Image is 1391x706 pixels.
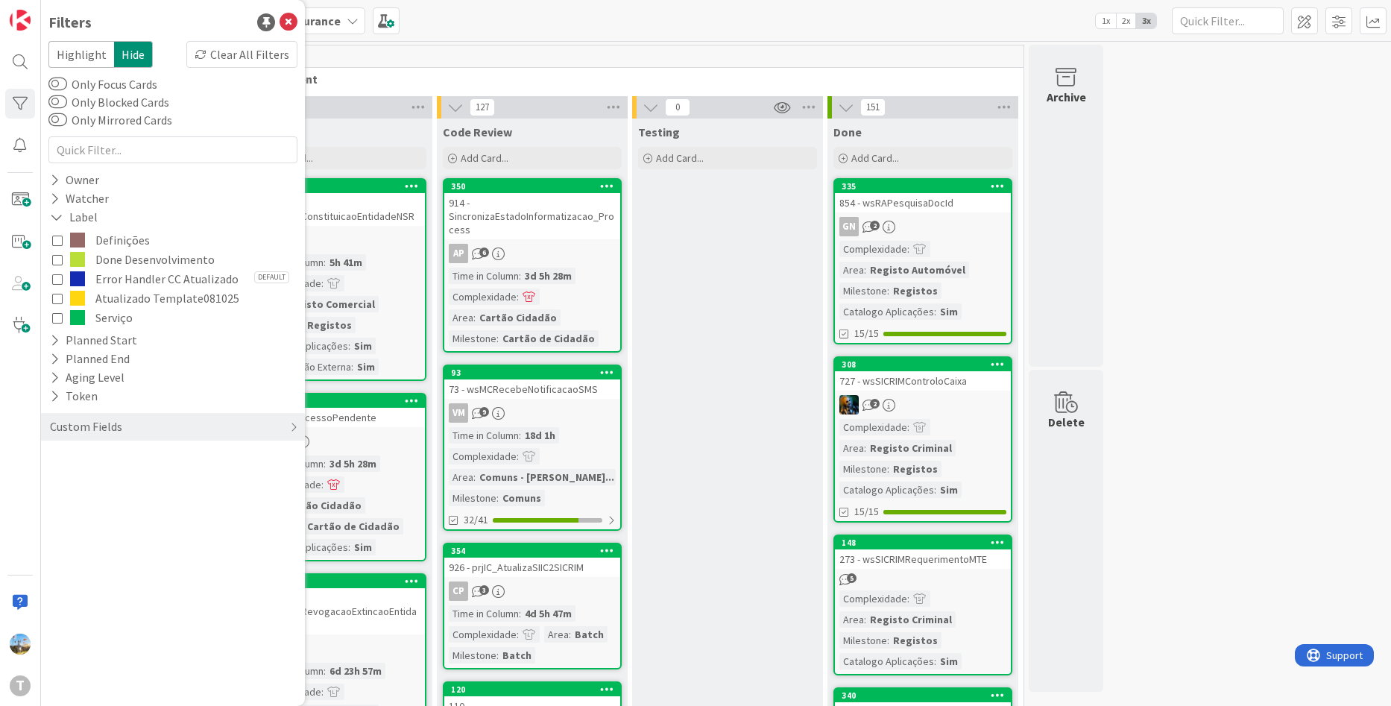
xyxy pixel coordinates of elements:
[48,136,297,163] input: Quick Filter...
[449,427,519,444] div: Time in Column
[10,634,31,655] img: DG
[835,180,1011,212] div: 335854 - wsRAPesquisaDocId
[479,407,489,417] span: 9
[451,546,620,556] div: 354
[1136,13,1156,28] span: 3x
[839,590,907,607] div: Complexidade
[839,632,887,649] div: Milestone
[48,387,99,406] div: Token
[847,573,857,583] span: 5
[479,248,489,257] span: 6
[326,254,366,271] div: 5h 41m
[444,193,620,239] div: 914 - SincronizaEstadoInformatizacao_Process
[321,684,324,700] span: :
[476,469,618,485] div: Comuns - [PERSON_NAME]...
[244,72,1005,86] span: Development
[1048,413,1085,431] div: Delete
[519,268,521,284] span: :
[303,317,356,333] div: Registos
[48,41,114,68] span: Highlight
[444,366,620,399] div: 9373 - wsMCRecebeNotificacaoSMS
[280,296,379,312] div: Registo Comercial
[839,611,864,628] div: Area
[324,254,326,271] span: :
[521,268,575,284] div: 3d 5h 28m
[449,403,468,423] div: VM
[249,180,425,193] div: 102
[571,626,608,643] div: Batch
[638,125,680,139] span: Testing
[907,590,909,607] span: :
[835,358,1011,391] div: 308727 - wsSICRIMControloCaixa
[254,271,289,283] span: Default
[866,440,956,456] div: Registo Criminal
[350,338,376,354] div: Sim
[348,539,350,555] span: :
[303,518,403,535] div: Cartão de Cidadão
[517,448,519,464] span: :
[444,366,620,379] div: 93
[48,113,67,127] button: Only Mirrored Cards
[470,98,495,116] span: 127
[839,241,907,257] div: Complexidade
[889,283,941,299] div: Registos
[48,368,126,387] div: Aging Level
[889,632,941,649] div: Registos
[839,262,864,278] div: Area
[835,689,1011,702] div: 340
[887,461,889,477] span: :
[839,303,934,320] div: Catalogo Aplicações
[444,544,620,577] div: 354926 - prjIC_AtualizaSIIC2SICRIM
[249,394,425,427] div: 312743 - wsProcessoPendente
[839,440,864,456] div: Area
[870,221,880,230] span: 2
[835,536,1011,549] div: 148
[864,611,866,628] span: :
[324,663,326,679] span: :
[839,395,859,415] img: JC
[95,250,215,269] span: Done Desenvolvimento
[348,338,350,354] span: :
[854,326,879,341] span: 15/15
[444,558,620,577] div: 926 - prjIC_AtualizaSIIC2SICRIM
[249,588,425,634] div: 797 - wsSIRCOMRevogacaoExtincaoEntidadeNSR
[48,77,67,92] button: Only Focus Cards
[449,448,517,464] div: Complexidade
[665,98,690,116] span: 0
[656,151,704,165] span: Add Card...
[48,95,67,110] button: Only Blocked Cards
[1047,88,1086,106] div: Archive
[839,419,907,435] div: Complexidade
[256,396,425,406] div: 312
[249,193,425,226] div: 795 - wsSIRCOMConstituicaoEntidadeNSR
[48,171,101,189] div: Owner
[496,330,499,347] span: :
[449,581,468,601] div: CP
[31,2,68,20] span: Support
[842,359,1011,370] div: 308
[95,308,133,327] span: Serviço
[521,605,575,622] div: 4d 5h 47m
[835,549,1011,569] div: 273 - wsSICRIMRequerimentoMTE
[48,417,124,436] div: Custom Fields
[499,490,545,506] div: Comuns
[1172,7,1284,34] input: Quick Filter...
[936,482,962,498] div: Sim
[249,230,425,250] div: SL
[449,490,496,506] div: Milestone
[835,180,1011,193] div: 335
[48,111,172,129] label: Only Mirrored Cards
[52,269,294,289] button: Error Handler CC AtualizadoDefault
[52,230,294,250] button: Definições
[839,482,934,498] div: Catalogo Aplicações
[326,663,385,679] div: 6d 23h 57m
[449,626,517,643] div: Complexidade
[444,180,620,239] div: 350914 - SincronizaEstadoInformatizacao_Process
[519,605,521,622] span: :
[48,189,110,208] div: Watcher
[449,469,473,485] div: Area
[249,408,425,427] div: 743 - wsProcessoPendente
[52,250,294,269] button: Done Desenvolvimento
[499,330,599,347] div: Cartão de Cidadão
[496,647,499,664] span: :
